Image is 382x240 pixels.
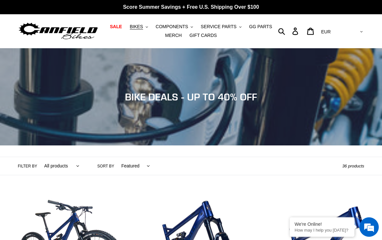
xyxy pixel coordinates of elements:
span: SALE [110,24,122,29]
span: MERCH [165,33,182,38]
span: BIKE DEALS - UP TO 40% OFF [125,91,257,103]
span: BIKES [130,24,143,29]
img: Canfield Bikes [18,21,99,41]
button: COMPONENTS [152,22,196,31]
a: GIFT CARDS [186,31,220,40]
span: GIFT CARDS [189,33,217,38]
a: SALE [107,22,125,31]
span: GG PARTS [249,24,272,29]
div: We're Online! [295,222,350,227]
button: BIKES [127,22,151,31]
a: MERCH [162,31,185,40]
label: Sort by [97,163,114,169]
a: GG PARTS [246,22,275,31]
span: 36 products [342,164,364,168]
button: SERVICE PARTS [197,22,244,31]
span: COMPONENTS [156,24,188,29]
span: SERVICE PARTS [201,24,236,29]
p: How may I help you today? [295,228,350,233]
label: Filter by [18,163,37,169]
